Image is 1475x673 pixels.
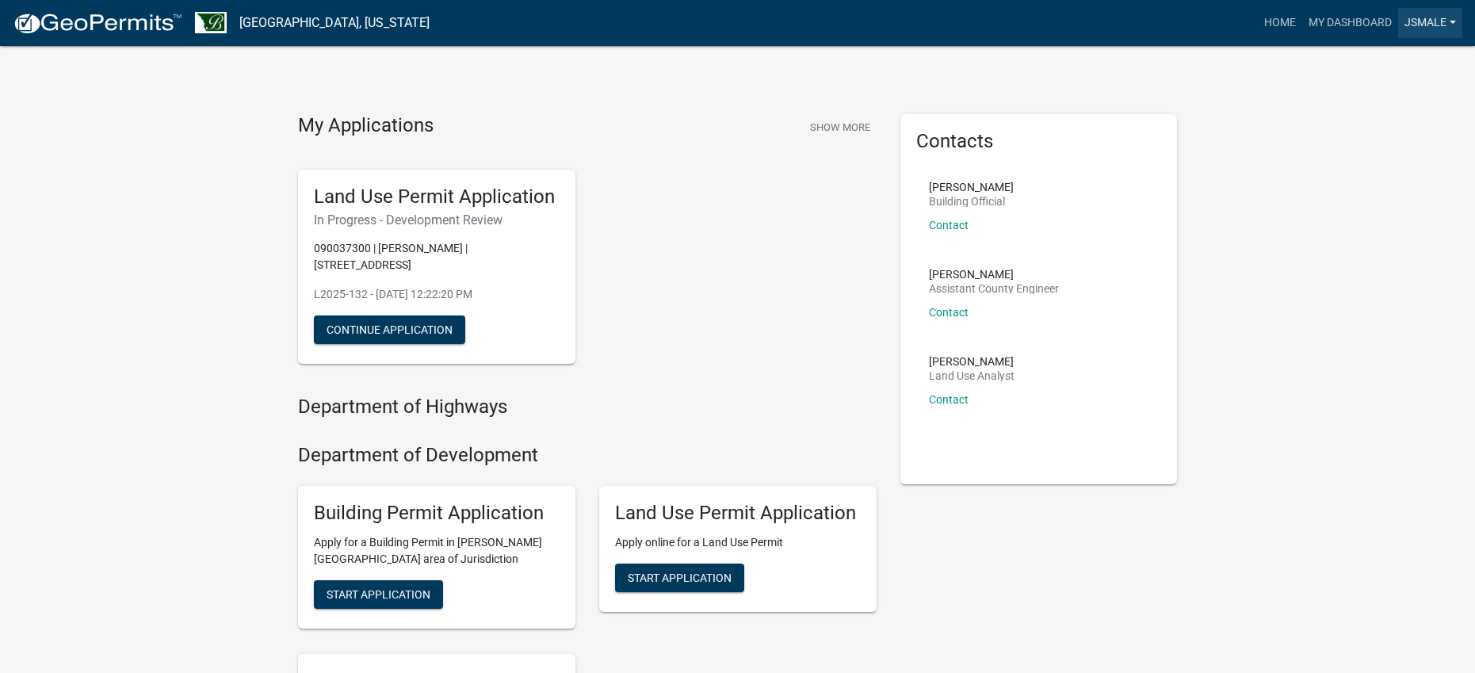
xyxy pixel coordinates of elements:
span: Start Application [628,571,732,583]
h4: My Applications [298,114,434,138]
a: My Dashboard [1302,8,1398,38]
button: Start Application [615,564,744,592]
h5: Contacts [916,130,1162,153]
p: L2025-132 - [DATE] 12:22:20 PM [314,286,560,303]
h4: Department of Highways [298,396,877,419]
p: 090037300 | [PERSON_NAME] | [STREET_ADDRESS] [314,240,560,273]
p: [PERSON_NAME] [929,356,1015,367]
a: JSmale [1398,8,1462,38]
a: Contact [929,393,969,406]
h4: Department of Development [298,444,877,467]
h5: Land Use Permit Application [314,185,560,208]
a: Contact [929,219,969,231]
p: Apply online for a Land Use Permit [615,534,861,551]
h5: Land Use Permit Application [615,502,861,525]
button: Continue Application [314,315,465,344]
button: Show More [804,114,877,140]
button: Start Application [314,580,443,609]
p: [PERSON_NAME] [929,182,1014,193]
h6: In Progress - Development Review [314,212,560,228]
a: Home [1258,8,1302,38]
span: Start Application [327,587,430,600]
a: [GEOGRAPHIC_DATA], [US_STATE] [239,10,430,36]
a: Contact [929,306,969,319]
p: Building Official [929,196,1014,207]
p: Assistant County Engineer [929,283,1059,294]
img: Benton County, Minnesota [195,12,227,33]
p: [PERSON_NAME] [929,269,1059,280]
p: Apply for a Building Permit in [PERSON_NAME][GEOGRAPHIC_DATA] area of Jurisdiction [314,534,560,568]
h5: Building Permit Application [314,502,560,525]
p: Land Use Analyst [929,370,1015,381]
